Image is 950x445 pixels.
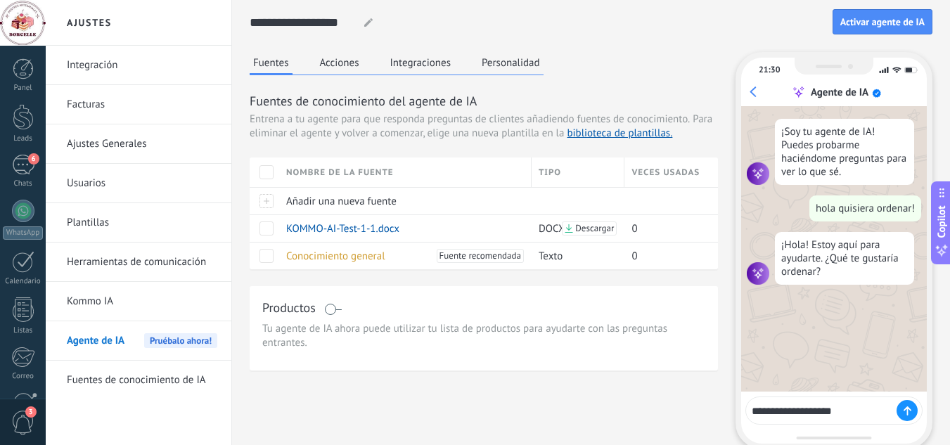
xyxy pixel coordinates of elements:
div: Texto [532,243,618,269]
div: Veces usadas [624,157,718,187]
a: Ajustes Generales [67,124,217,164]
span: KOMMO-AI-Test-1-1.docx [286,222,399,236]
span: 6 [28,153,39,165]
span: Copilot [935,205,949,238]
span: Agente de IA [67,321,124,361]
li: Fuentes de conocimiento de IA [46,361,231,399]
h3: Productos [262,299,316,316]
a: Usuarios [67,164,217,203]
li: Usuarios [46,164,231,203]
span: Para eliminar el agente y volver a comenzar, elige una nueva plantilla en la [250,112,712,140]
div: Leads [3,134,44,143]
span: Conocimiento general [286,250,385,263]
li: Integración [46,46,231,85]
span: Activar agente de IA [840,17,925,27]
div: 0 [624,215,707,242]
a: Facturas [67,85,217,124]
span: Pruébalo ahora! [144,333,217,348]
span: Descargar [575,224,614,233]
button: Activar agente de IA [833,9,932,34]
div: KOMMO-AI-Test-1-1.docx [279,215,525,242]
div: Conocimiento general [279,243,525,269]
span: Añadir una nueva fuente [286,195,397,208]
a: Plantillas [67,203,217,243]
li: Herramientas de comunicación [46,243,231,282]
a: Fuentes de conocimiento de IA [67,361,217,400]
li: Agente de IA [46,321,231,361]
div: Calendario [3,277,44,286]
li: Facturas [46,85,231,124]
button: Personalidad [478,52,544,73]
button: Acciones [316,52,363,73]
img: agent icon [747,262,769,285]
div: 21:30 [759,65,780,75]
a: biblioteca de plantillas. [567,127,672,140]
li: Plantillas [46,203,231,243]
div: ¡Hola! Estoy aquí para ayudarte. ¿Qué te gustaría ordenar? [775,232,914,285]
div: Chats [3,179,44,188]
div: ¡Soy tu agente de IA! Puedes probarme haciéndome preguntas para ver lo que sé. [775,119,914,185]
span: 0 [631,222,637,236]
button: Integraciones [387,52,455,73]
li: Kommo IA [46,282,231,321]
a: Herramientas de comunicación [67,243,217,282]
span: DOCX [539,222,565,236]
div: DOCX [532,215,618,242]
h3: Fuentes de conocimiento del agente de IA [250,92,718,110]
a: Agente de IA Pruébalo ahora! [67,321,217,361]
div: Tipo [532,157,624,187]
span: Entrena a tu agente para que responda preguntas de clientes añadiendo fuentes de conocimiento. [250,112,690,127]
span: Tu agente de IA ahora puede utilizar tu lista de productos para ayudarte con las preguntas entran... [262,322,705,350]
a: Integración [67,46,217,85]
div: hola quisiera ordenar! [809,195,921,221]
div: WhatsApp [3,226,43,240]
img: agent icon [747,162,769,185]
div: Correo [3,372,44,381]
div: Panel [3,84,44,93]
a: Kommo IA [67,282,217,321]
div: Agente de IA [811,86,868,99]
li: Ajustes Generales [46,124,231,164]
span: 0 [631,250,637,263]
span: Fuente recomendada [439,249,521,263]
div: 0 [624,243,707,269]
span: Texto [539,250,563,263]
span: 3 [25,406,37,418]
div: Listas [3,326,44,335]
div: Nombre de la fuente [279,157,531,187]
button: Fuentes [250,52,293,75]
